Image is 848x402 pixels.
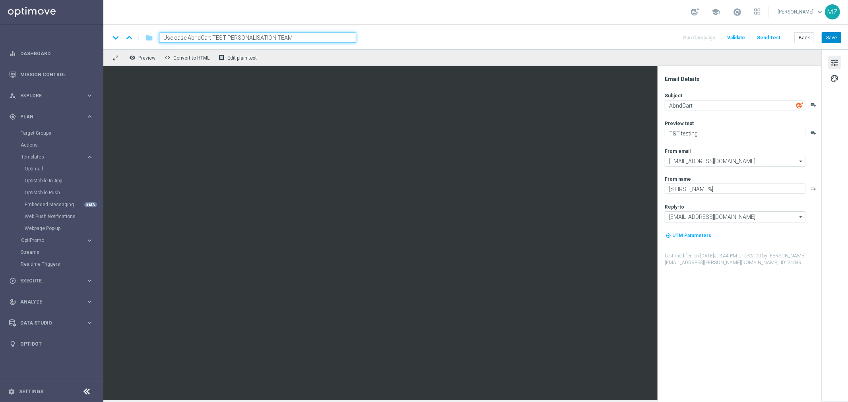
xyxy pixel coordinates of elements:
div: OptiPromo [21,238,86,243]
div: BETA [84,202,97,207]
button: playlist_add [810,102,817,108]
button: track_changes Analyze keyboard_arrow_right [9,299,94,305]
span: Execute [20,278,86,283]
label: Preview text [665,120,694,127]
span: Convert to HTML [173,55,210,61]
input: Select [665,156,805,167]
i: remove_red_eye [129,54,136,61]
span: OptiPromo [21,238,78,243]
a: Streams [21,249,83,255]
i: keyboard_arrow_right [86,92,93,99]
i: arrow_drop_down [797,212,805,222]
span: keyboard_arrow_down [815,8,824,16]
div: Plan [9,113,86,120]
div: Templates [21,155,86,159]
span: Plan [20,114,86,119]
div: Actions [21,139,103,151]
div: Realtime Triggers [21,258,103,270]
div: Webpage Pop-up [25,222,103,234]
button: code Convert to HTML [162,52,213,63]
div: OptiMobile In-App [25,175,103,187]
div: Execute [9,277,86,284]
div: Mission Control [9,64,93,85]
button: receipt Edit plain text [216,52,260,63]
button: Validate [726,33,746,43]
button: playlist_add [810,129,817,136]
i: keyboard_arrow_right [86,298,93,305]
label: Last modified on [DATE] at 3:44 PM UTC-02:00 by [PERSON_NAME][EMAIL_ADDRESS][PERSON_NAME][DOMAIN_... [665,253,821,266]
a: Mission Control [20,64,93,85]
div: Optimail [25,163,103,175]
a: OptiMobile Push [25,189,83,196]
button: Mission Control [9,72,94,78]
span: tune [830,58,839,68]
label: From email [665,148,691,155]
span: Validate [727,35,745,41]
i: arrow_drop_down [797,156,805,166]
button: person_search Explore keyboard_arrow_right [9,93,94,99]
span: Templates [21,155,78,159]
div: Embedded Messaging [25,199,103,211]
span: Preview [138,55,155,61]
i: receipt [218,54,225,61]
div: Target Groups [21,127,103,139]
button: gps_fixed Plan keyboard_arrow_right [9,114,94,120]
i: keyboard_arrow_right [86,153,93,161]
label: Subject [665,93,682,99]
span: Data Studio [20,321,86,325]
a: Realtime Triggers [21,261,83,267]
div: Email Details [665,75,821,83]
a: Target Groups [21,130,83,136]
button: play_circle_outline Execute keyboard_arrow_right [9,278,94,284]
i: person_search [9,92,16,99]
div: Streams [21,246,103,258]
span: UTM Parameters [672,233,711,238]
a: Optibot [20,333,93,354]
button: Send Test [756,33,782,43]
i: my_location [666,233,671,238]
span: Analyze [20,300,86,304]
a: OptiMobile In-App [25,178,83,184]
label: Reply-to [665,204,684,210]
i: gps_fixed [9,113,16,120]
i: settings [8,388,15,395]
input: Select [665,211,805,222]
i: play_circle_outline [9,277,16,284]
i: keyboard_arrow_right [86,277,93,284]
button: OptiPromo keyboard_arrow_right [21,237,94,244]
button: lightbulb Optibot [9,341,94,347]
div: Analyze [9,298,86,305]
i: equalizer [9,50,16,57]
div: MZ [825,4,840,19]
button: Data Studio keyboard_arrow_right [9,320,94,326]
i: keyboard_arrow_up [123,32,135,44]
input: Enter a unique template name [159,33,356,43]
span: code [164,54,171,61]
a: Optimail [25,166,83,172]
button: Save [822,32,841,43]
span: palette [830,73,839,84]
div: OptiPromo [21,234,103,246]
a: [PERSON_NAME]keyboard_arrow_down [777,6,825,18]
div: Data Studio [9,319,86,327]
button: equalizer Dashboard [9,50,94,57]
div: Optibot [9,333,93,354]
span: school [711,8,720,16]
div: Explore [9,92,86,99]
button: tune [828,56,841,69]
button: Back [794,32,814,43]
a: Dashboard [20,43,93,64]
img: optiGenie.svg [796,102,803,109]
a: Settings [19,389,43,394]
div: Templates keyboard_arrow_right [21,154,94,160]
button: playlist_add [810,185,817,191]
